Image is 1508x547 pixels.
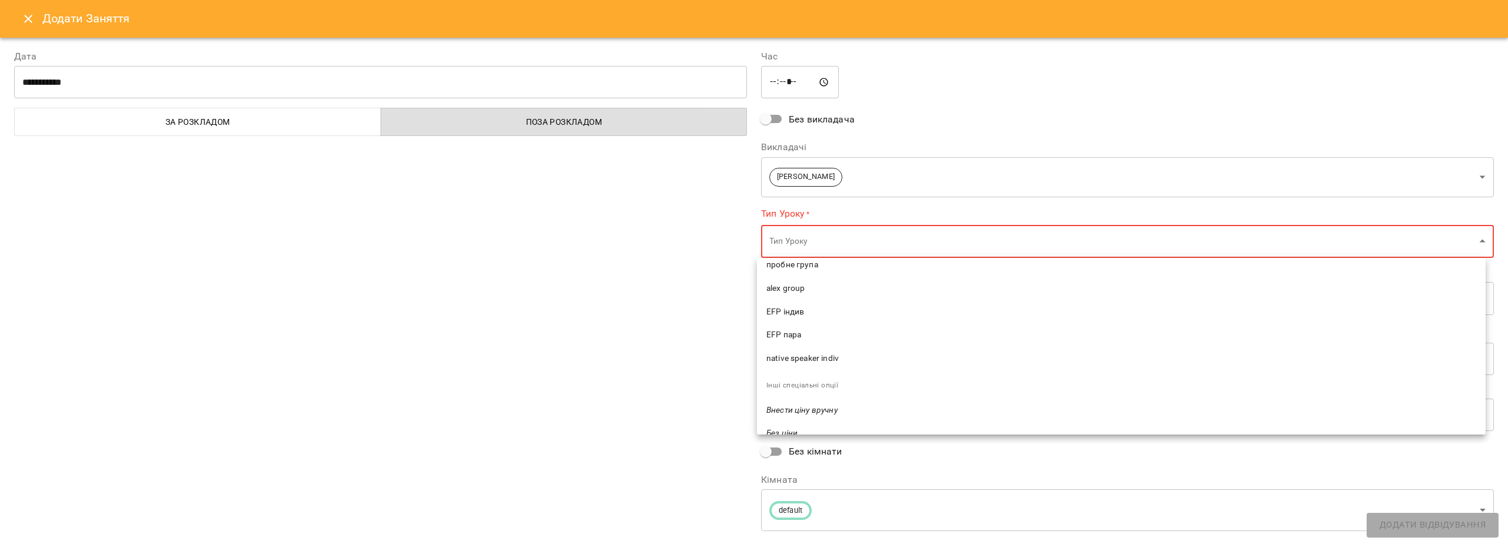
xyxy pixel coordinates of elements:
[766,381,838,389] span: Інші спеціальні опції
[766,259,1476,271] span: пробне група
[766,353,1476,364] span: native speaker indiv
[766,427,1476,439] span: Без ціни
[766,405,1476,416] span: Внести ціну вручну
[766,306,1476,318] span: EFP індив
[766,329,1476,341] span: EFP пара
[766,283,1476,294] span: alex group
